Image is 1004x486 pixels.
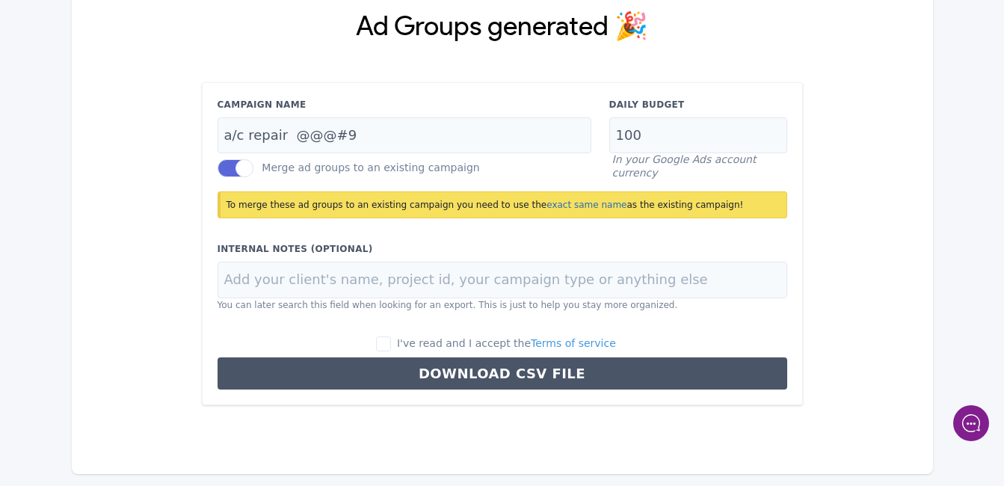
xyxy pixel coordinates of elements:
p: In your Google Ads account currency [612,153,787,179]
h1: Welcome to Fiuti! [22,73,277,96]
span: exact same name [546,200,626,210]
label: Daily Budget [609,98,787,111]
input: Campaign Name [218,117,591,154]
button: Download CSV File [218,357,787,390]
label: Campaign Name [218,98,591,111]
input: I've read and I accept theTerms of service [376,336,391,351]
span: I've read and I accept the [397,337,616,349]
span: We run on Gist [125,360,189,369]
input: Add your client's name, project id, your campaign type or anything else [218,262,787,298]
p: You can later search this field when looking for an export. This is just to help you stay more or... [218,298,787,312]
iframe: gist-messenger-bubble-iframe [953,405,989,441]
a: Terms of service [531,337,616,349]
input: Campaign Budget [609,117,787,154]
label: Internal Notes (Optional) [218,242,787,256]
p: To merge these ad groups to an existing campaign you need to use the as the existing campaign! [227,198,780,212]
button: New conversation [23,174,276,204]
span: New conversation [96,183,179,195]
h1: Ad Groups generated 🎉 [202,9,803,46]
label: Merge ad groups to an existing campaign [262,162,479,173]
h2: Can I help you with anything? [22,99,277,147]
